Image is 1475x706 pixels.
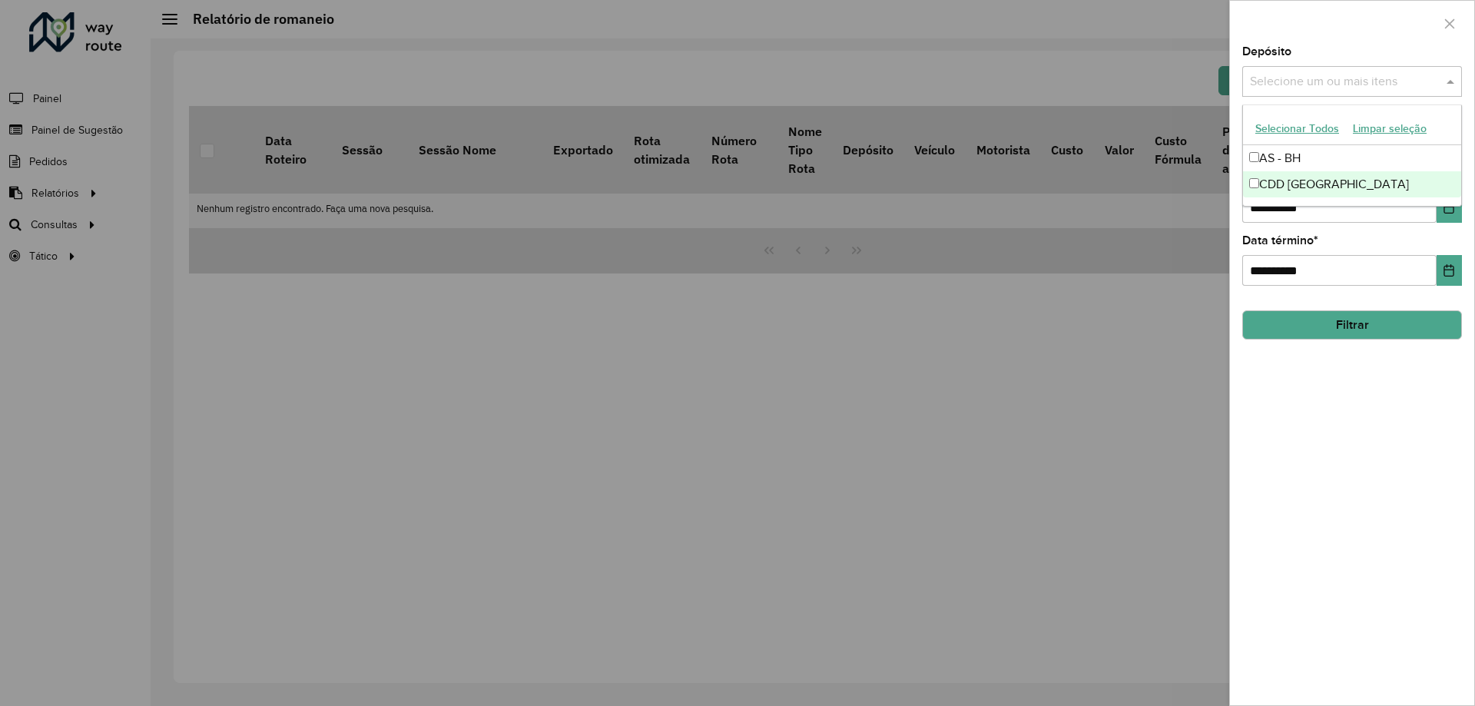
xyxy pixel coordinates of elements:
label: Depósito [1242,42,1291,61]
div: AS - BH [1243,145,1461,171]
button: Selecionar Todos [1248,117,1346,141]
div: CDD [GEOGRAPHIC_DATA] [1243,171,1461,197]
button: Filtrar [1242,310,1462,340]
ng-dropdown-panel: Options list [1242,104,1462,207]
button: Limpar seleção [1346,117,1434,141]
label: Data término [1242,231,1318,250]
button: Choose Date [1437,192,1462,223]
button: Choose Date [1437,255,1462,286]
